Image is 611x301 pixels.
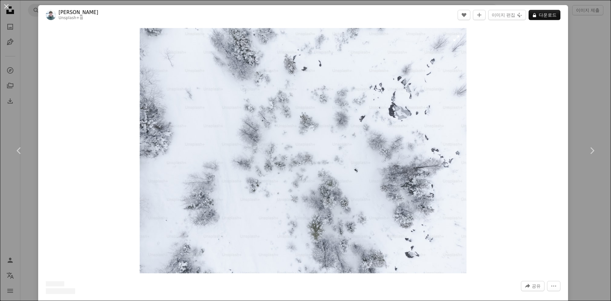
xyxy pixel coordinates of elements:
[59,16,80,20] a: Unsplash+
[46,281,64,286] span: ––– –– ––
[140,28,467,273] button: 이 이미지 확대
[59,16,98,21] div: 용
[529,10,560,20] button: 다운로드
[46,10,56,20] img: Hans Isaacson의 프로필로 이동
[140,28,467,273] img: 눈 덮인 숲의 조감도
[521,281,544,291] button: 이 이미지 공유
[547,281,560,291] button: 더 많은 작업
[532,281,541,291] span: 공유
[458,10,470,20] button: 좋아요
[46,288,75,294] span: ––– –––– ––––
[59,9,98,16] a: [PERSON_NAME]
[488,10,526,20] button: 이미지 편집
[473,10,486,20] button: 컬렉션에 추가
[573,120,611,181] a: 다음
